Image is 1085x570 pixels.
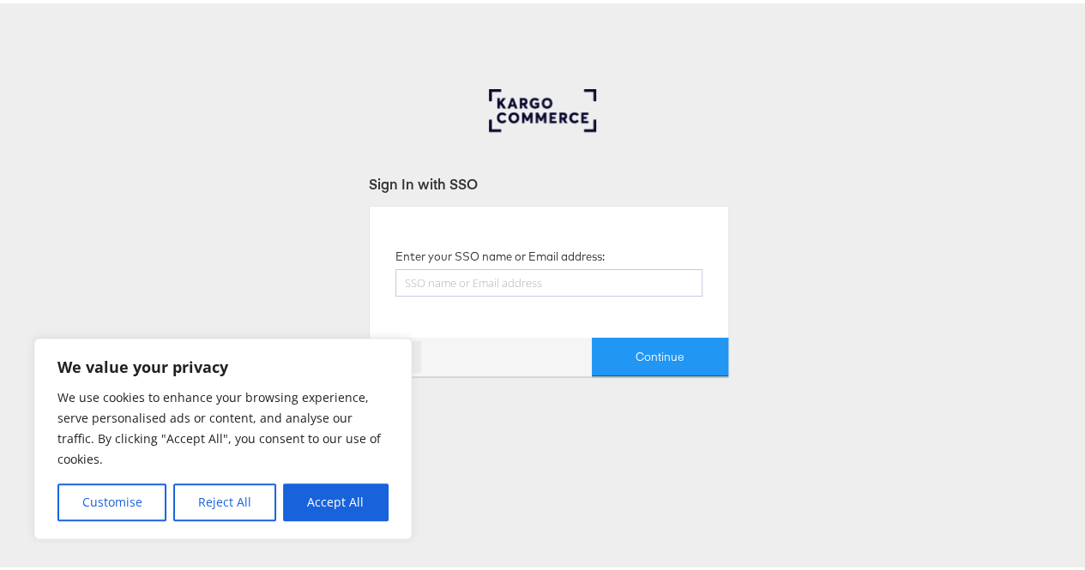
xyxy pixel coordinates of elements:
[369,171,729,190] div: Sign In with SSO
[57,353,389,374] p: We value your privacy
[57,480,166,518] button: Customise
[57,384,389,466] p: We use cookies to enhance your browsing experience, serve personalised ads or content, and analys...
[592,334,728,373] button: Continue
[34,335,412,536] div: We value your privacy
[395,266,702,293] input: SSO name or Email address
[173,480,275,518] button: Reject All
[395,245,605,261] label: Enter your SSO name or Email address:
[283,480,389,518] button: Accept All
